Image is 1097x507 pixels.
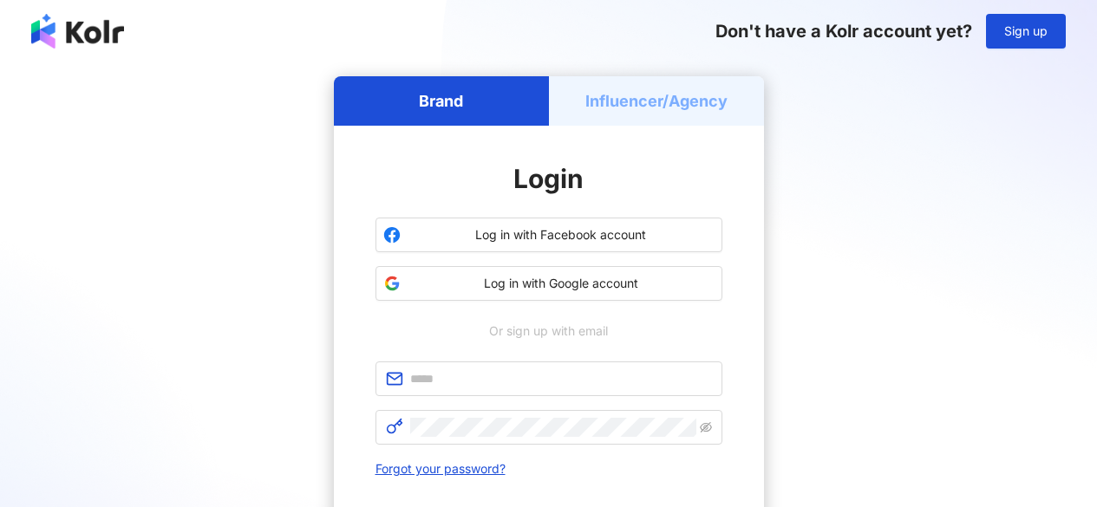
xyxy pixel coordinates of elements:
[513,163,584,194] span: Login
[408,275,715,292] span: Log in with Google account
[408,226,715,244] span: Log in with Facebook account
[419,90,463,112] h5: Brand
[31,14,124,49] img: logo
[986,14,1066,49] button: Sign up
[585,90,728,112] h5: Influencer/Agency
[1004,24,1048,38] span: Sign up
[477,322,620,341] span: Or sign up with email
[700,421,712,433] span: eye-invisible
[375,218,722,252] button: Log in with Facebook account
[715,21,972,42] span: Don't have a Kolr account yet?
[375,266,722,301] button: Log in with Google account
[375,461,506,476] a: Forgot your password?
